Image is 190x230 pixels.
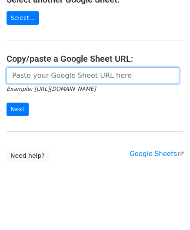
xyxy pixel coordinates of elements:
input: Next [7,103,29,116]
a: Google Sheets [130,150,183,158]
small: Example: [URL][DOMAIN_NAME] [7,86,96,92]
input: Paste your Google Sheet URL here [7,67,179,84]
h4: Copy/paste a Google Sheet URL: [7,53,183,64]
a: Select... [7,11,39,25]
a: Need help? [7,149,49,163]
iframe: Chat Widget [147,188,190,230]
